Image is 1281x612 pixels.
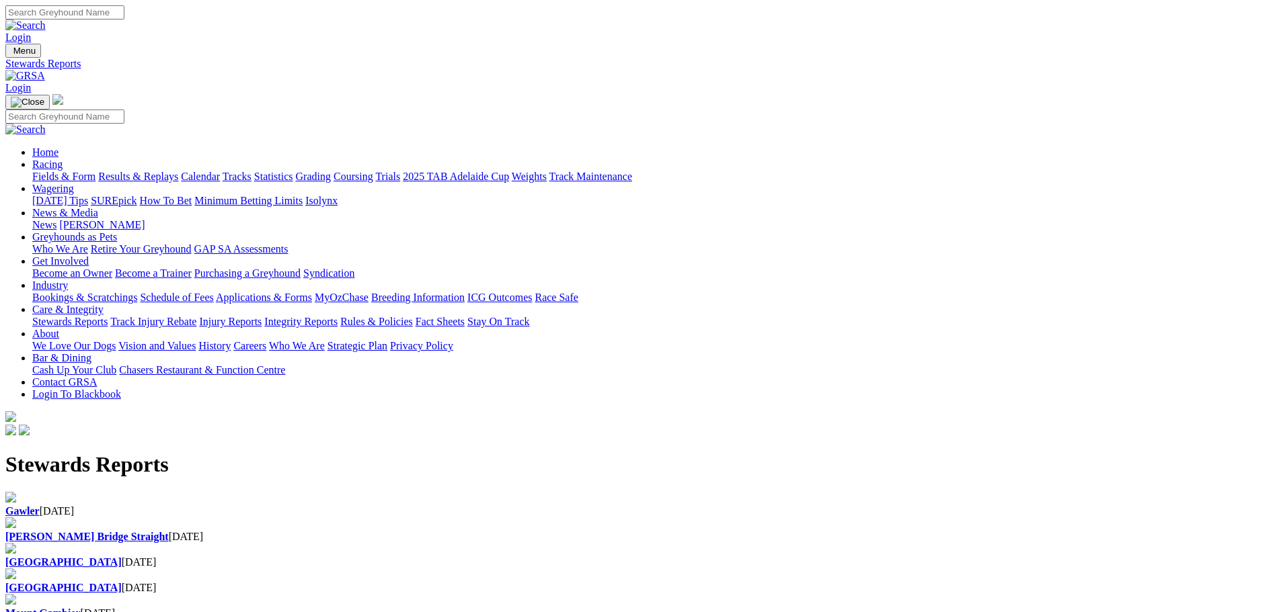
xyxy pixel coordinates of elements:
[140,292,213,303] a: Schedule of Fees
[32,340,116,351] a: We Love Our Dogs
[269,340,325,351] a: Who We Are
[32,388,121,400] a: Login To Blackbook
[303,267,354,279] a: Syndication
[5,452,1276,477] h1: Stewards Reports
[5,58,1276,70] a: Stewards Reports
[181,171,220,182] a: Calendar
[5,70,45,82] img: GRSA
[32,304,104,315] a: Care & Integrity
[340,316,413,327] a: Rules & Policies
[32,171,1276,183] div: Racing
[5,568,16,579] img: file-red.svg
[5,110,124,124] input: Search
[5,411,16,422] img: logo-grsa-white.png
[32,292,1276,304] div: Industry
[5,425,16,435] img: facebook.svg
[110,316,196,327] a: Track Injury Rebate
[416,316,465,327] a: Fact Sheets
[194,267,301,279] a: Purchasing a Greyhound
[5,95,50,110] button: Toggle navigation
[334,171,373,182] a: Coursing
[5,531,1276,543] div: [DATE]
[32,195,1276,207] div: Wagering
[13,46,36,56] span: Menu
[194,243,288,255] a: GAP SA Assessments
[5,19,46,32] img: Search
[194,195,303,206] a: Minimum Betting Limits
[52,94,63,105] img: logo-grsa-white.png
[32,219,56,230] a: News
[32,328,59,339] a: About
[11,97,44,107] img: Close
[5,82,31,93] a: Login
[264,316,338,327] a: Integrity Reports
[233,340,266,351] a: Careers
[119,364,285,376] a: Chasers Restaurant & Function Centre
[467,292,532,303] a: ICG Outcomes
[32,255,89,267] a: Get Involved
[5,517,16,528] img: file-red.svg
[32,316,1276,328] div: Care & Integrity
[403,171,509,182] a: 2025 TAB Adelaide Cup
[512,171,547,182] a: Weights
[32,195,88,206] a: [DATE] Tips
[5,556,1276,568] div: [DATE]
[32,146,59,158] a: Home
[467,316,529,327] a: Stay On Track
[32,364,1276,376] div: Bar & Dining
[5,5,124,19] input: Search
[32,267,1276,279] div: Get Involved
[32,231,117,243] a: Greyhounds as Pets
[32,376,97,388] a: Contact GRSA
[32,171,95,182] a: Fields & Form
[59,219,145,230] a: [PERSON_NAME]
[32,243,1276,255] div: Greyhounds as Pets
[5,582,122,593] a: [GEOGRAPHIC_DATA]
[535,292,578,303] a: Race Safe
[32,159,63,170] a: Racing
[91,243,192,255] a: Retire Your Greyhound
[5,543,16,554] img: file-red.svg
[140,195,192,206] a: How To Bet
[375,171,400,182] a: Trials
[5,582,1276,594] div: [DATE]
[254,171,293,182] a: Statistics
[5,594,16,605] img: file-red.svg
[32,364,116,376] a: Cash Up Your Club
[5,492,16,502] img: file-red.svg
[315,292,368,303] a: MyOzChase
[5,556,122,568] a: [GEOGRAPHIC_DATA]
[198,340,231,351] a: History
[5,505,40,517] a: Gawler
[371,292,465,303] a: Breeding Information
[5,124,46,136] img: Search
[549,171,632,182] a: Track Maintenance
[199,316,262,327] a: Injury Reports
[223,171,251,182] a: Tracks
[32,352,91,363] a: Bar & Dining
[32,340,1276,352] div: About
[91,195,137,206] a: SUREpick
[5,32,31,43] a: Login
[32,219,1276,231] div: News & Media
[305,195,338,206] a: Isolynx
[32,316,108,327] a: Stewards Reports
[5,44,41,58] button: Toggle navigation
[32,292,137,303] a: Bookings & Scratchings
[390,340,453,351] a: Privacy Policy
[32,207,98,218] a: News & Media
[19,425,30,435] img: twitter.svg
[32,243,88,255] a: Who We Are
[5,531,169,542] a: [PERSON_NAME] Bridge Straight
[327,340,387,351] a: Strategic Plan
[216,292,312,303] a: Applications & Forms
[98,171,178,182] a: Results & Replays
[296,171,331,182] a: Grading
[32,267,112,279] a: Become an Owner
[115,267,192,279] a: Become a Trainer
